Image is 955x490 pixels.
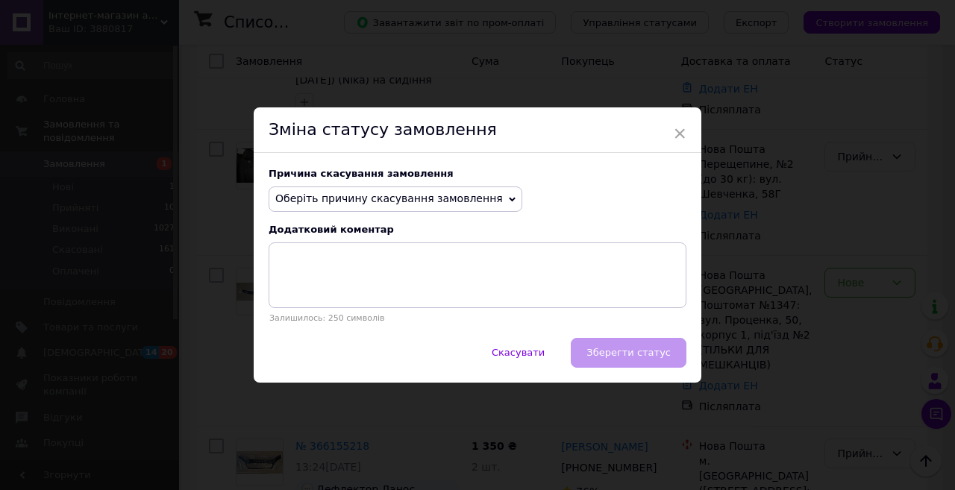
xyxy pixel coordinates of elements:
[269,224,686,235] div: Додатковий коментар
[492,347,545,358] span: Скасувати
[673,121,686,146] span: ×
[275,192,503,204] span: Оберіть причину скасування замовлення
[476,338,560,368] button: Скасувати
[269,313,686,323] p: Залишилось: 250 символів
[269,168,686,179] div: Причина скасування замовлення
[254,107,701,153] div: Зміна статусу замовлення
